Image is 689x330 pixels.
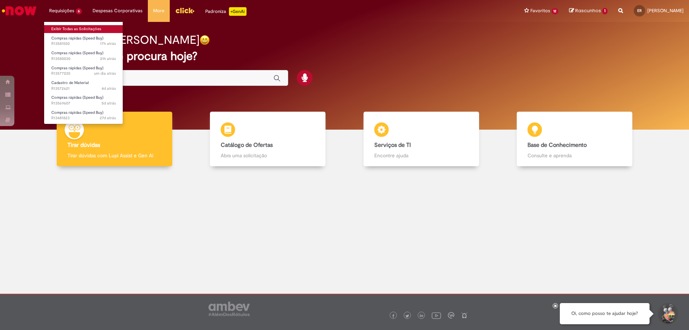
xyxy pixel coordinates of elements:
h2: Bom dia, [PERSON_NAME] [62,34,200,46]
span: Compras rápidas (Speed Buy) [51,50,103,56]
a: Serviços de TI Encontre ajuda [344,112,498,167]
a: Rascunhos [569,8,608,14]
a: Aberto R13577035 : Compras rápidas (Speed Buy) [44,64,123,78]
a: Aberto R13580030 : Compras rápidas (Speed Buy) [44,49,123,62]
p: Encontre ajuda [374,152,468,159]
b: Serviços de TI [374,141,411,149]
img: click_logo_yellow_360x200.png [175,5,194,16]
span: 27d atrás [100,115,116,121]
p: Abra uma solicitação [221,152,315,159]
span: [PERSON_NAME] [647,8,684,14]
div: Padroniza [205,7,247,16]
span: 1 [602,8,608,14]
img: logo_footer_facebook.png [392,314,395,318]
span: Compras rápidas (Speed Buy) [51,36,103,41]
p: Tirar dúvidas com Lupi Assist e Gen Ai [67,152,161,159]
span: ER [637,8,642,13]
img: logo_footer_youtube.png [432,311,441,320]
a: Aberto R13481823 : Compras rápidas (Speed Buy) [44,109,123,122]
span: 5d atrás [102,101,116,106]
img: logo_footer_twitter.png [406,314,409,318]
a: Catálogo de Ofertas Abra uma solicitação [191,112,345,167]
span: Requisições [49,7,74,14]
b: Base de Conhecimento [528,141,587,149]
time: 29/09/2025 13:55:25 [94,71,116,76]
img: happy-face.png [200,35,210,45]
a: Base de Conhecimento Consulte e aprenda [498,112,652,167]
span: R13572621 [51,86,116,92]
span: 4d atrás [102,86,116,91]
div: Oi, como posso te ajudar hoje? [560,303,650,324]
span: 6 [76,8,82,14]
a: Exibir Todas as Solicitações [44,25,123,33]
a: Aberto R13581550 : Compras rápidas (Speed Buy) [44,34,123,48]
span: R13569607 [51,101,116,106]
span: Despesas Corporativas [93,7,142,14]
time: 30/09/2025 09:19:08 [100,56,116,61]
span: Favoritos [530,7,550,14]
span: Rascunhos [575,7,601,14]
span: R13581550 [51,41,116,47]
span: 21h atrás [100,56,116,61]
p: +GenAi [229,7,247,16]
img: logo_footer_linkedin.png [420,314,423,318]
h2: O que você procura hoje? [62,50,627,62]
ul: Requisições [44,22,123,124]
img: logo_footer_workplace.png [448,312,454,319]
button: Iniciar Conversa de Suporte [657,303,678,325]
time: 26/09/2025 10:08:23 [102,101,116,106]
time: 04/09/2025 15:25:22 [100,115,116,121]
span: Compras rápidas (Speed Buy) [51,95,103,100]
img: logo_footer_naosei.png [461,312,468,319]
a: Aberto R13569607 : Compras rápidas (Speed Buy) [44,94,123,107]
b: Catálogo de Ofertas [221,141,273,149]
span: More [153,7,164,14]
img: ServiceNow [1,4,38,18]
a: Aberto R13572621 : Cadastro de Material [44,79,123,92]
span: Cadastro de Material [51,80,89,85]
span: Compras rápidas (Speed Buy) [51,110,103,115]
time: 30/09/2025 13:42:59 [100,41,116,46]
a: Tirar dúvidas Tirar dúvidas com Lupi Assist e Gen Ai [38,112,191,167]
span: 17h atrás [100,41,116,46]
span: 12 [552,8,559,14]
span: R13577035 [51,71,116,76]
img: logo_footer_ambev_rotulo_gray.png [208,302,250,316]
span: um dia atrás [94,71,116,76]
p: Consulte e aprenda [528,152,622,159]
span: R13481823 [51,115,116,121]
b: Tirar dúvidas [67,141,100,149]
span: R13580030 [51,56,116,62]
time: 27/09/2025 07:56:17 [102,86,116,91]
span: Compras rápidas (Speed Buy) [51,65,103,71]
